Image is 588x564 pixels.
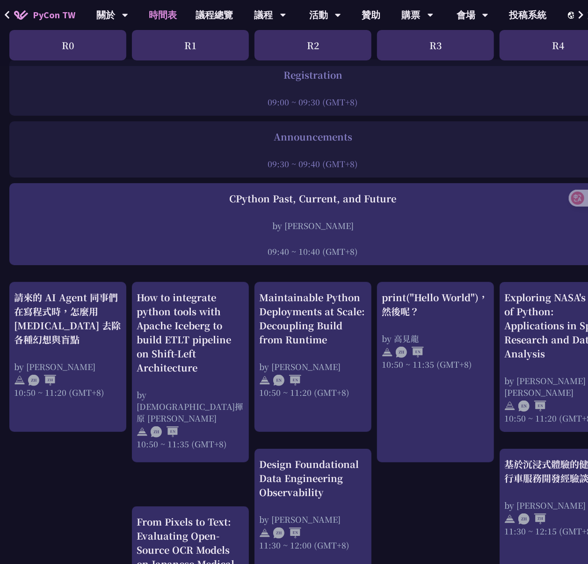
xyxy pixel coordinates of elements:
[151,426,179,438] img: ZHEN.371966e.svg
[137,290,244,375] div: How to integrate python tools with Apache Iceberg to build ETLT pipeline on Shift-Left Architecture
[518,513,546,525] img: ZHZH.38617ef.svg
[377,30,494,60] div: R3
[273,527,301,539] img: ZHEN.371966e.svg
[273,375,301,386] img: ENEN.5a408d1.svg
[382,290,489,370] a: print("Hello World")，然後呢？ by 高見龍 10:50 ~ 11:35 (GMT+8)
[137,426,148,438] img: svg+xml;base64,PHN2ZyB4bWxucz0iaHR0cDovL3d3dy53My5vcmcvMjAwMC9zdmciIHdpZHRoPSIyNCIgaGVpZ2h0PSIyNC...
[259,457,367,499] div: Design Foundational Data Engineering Observability
[259,527,270,539] img: svg+xml;base64,PHN2ZyB4bWxucz0iaHR0cDovL3d3dy53My5vcmcvMjAwMC9zdmciIHdpZHRoPSIyNCIgaGVpZ2h0PSIyNC...
[382,290,489,319] div: print("Hello World")，然後呢？
[504,401,515,412] img: svg+xml;base64,PHN2ZyB4bWxucz0iaHR0cDovL3d3dy53My5vcmcvMjAwMC9zdmciIHdpZHRoPSIyNCIgaGVpZ2h0PSIyNC...
[28,375,56,386] img: ZHZH.38617ef.svg
[33,8,75,22] span: PyCon TW
[568,12,577,19] img: Locale Icon
[132,30,249,60] div: R1
[254,30,371,60] div: R2
[259,513,367,525] div: by [PERSON_NAME]
[5,3,85,27] a: PyCon TW
[259,539,367,551] div: 11:30 ~ 12:00 (GMT+8)
[504,513,515,525] img: svg+xml;base64,PHN2ZyB4bWxucz0iaHR0cDovL3d3dy53My5vcmcvMjAwMC9zdmciIHdpZHRoPSIyNCIgaGVpZ2h0PSIyNC...
[382,358,489,370] div: 10:50 ~ 11:35 (GMT+8)
[259,361,367,372] div: by [PERSON_NAME]
[382,333,489,344] div: by 高見龍
[14,10,28,20] img: Home icon of PyCon TW 2025
[14,361,122,372] div: by [PERSON_NAME]
[14,290,122,347] div: 請來的 AI Agent 同事們在寫程式時，怎麼用 [MEDICAL_DATA] 去除各種幻想與盲點
[259,457,367,551] a: Design Foundational Data Engineering Observability by [PERSON_NAME] 11:30 ~ 12:00 (GMT+8)
[518,401,546,412] img: ENEN.5a408d1.svg
[14,375,25,386] img: svg+xml;base64,PHN2ZyB4bWxucz0iaHR0cDovL3d3dy53My5vcmcvMjAwMC9zdmciIHdpZHRoPSIyNCIgaGVpZ2h0PSIyNC...
[137,438,244,450] div: 10:50 ~ 11:35 (GMT+8)
[137,290,244,450] a: How to integrate python tools with Apache Iceberg to build ETLT pipeline on Shift-Left Architectu...
[9,30,126,60] div: R0
[396,347,424,358] img: ZHEN.371966e.svg
[14,290,122,398] a: 請來的 AI Agent 同事們在寫程式時，怎麼用 [MEDICAL_DATA] 去除各種幻想與盲點 by [PERSON_NAME] 10:50 ~ 11:20 (GMT+8)
[259,290,367,347] div: Maintainable Python Deployments at Scale: Decoupling Build from Runtime
[14,386,122,398] div: 10:50 ~ 11:20 (GMT+8)
[137,389,244,424] div: by [DEMOGRAPHIC_DATA]揮原 [PERSON_NAME]
[259,375,270,386] img: svg+xml;base64,PHN2ZyB4bWxucz0iaHR0cDovL3d3dy53My5vcmcvMjAwMC9zdmciIHdpZHRoPSIyNCIgaGVpZ2h0PSIyNC...
[382,347,393,358] img: svg+xml;base64,PHN2ZyB4bWxucz0iaHR0cDovL3d3dy53My5vcmcvMjAwMC9zdmciIHdpZHRoPSIyNCIgaGVpZ2h0PSIyNC...
[259,290,367,398] a: Maintainable Python Deployments at Scale: Decoupling Build from Runtime by [PERSON_NAME] 10:50 ~ ...
[259,386,367,398] div: 10:50 ~ 11:20 (GMT+8)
